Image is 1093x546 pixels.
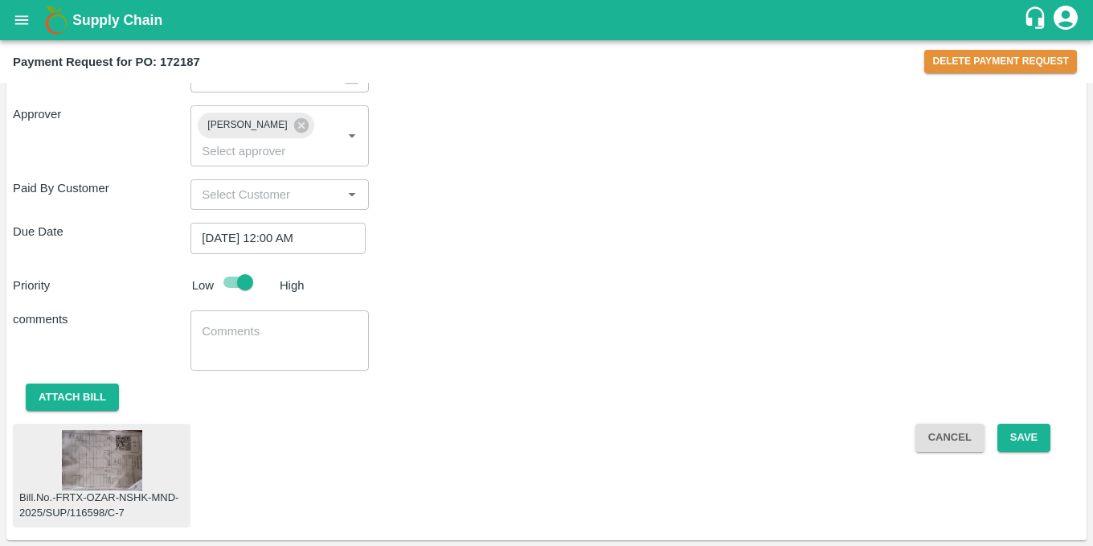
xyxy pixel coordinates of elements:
[997,424,1050,452] button: Save
[195,184,337,205] input: Select Customer
[342,125,362,146] button: Open
[13,310,190,328] p: comments
[19,491,184,520] span: Bill.No.-FRTX-OZAR-NSHK-MND-2025/SUP/116598/C-7
[13,55,200,68] b: Payment Request for PO: 172187
[198,117,297,133] span: [PERSON_NAME]
[13,105,190,123] p: Approver
[280,277,305,294] p: High
[72,12,162,28] b: Supply Chain
[190,223,354,253] input: Choose date, selected date is Aug 28, 2025
[13,277,186,294] p: Priority
[62,430,142,491] img: https://app.vegrow.in/rails/active_storage/blobs/redirect/eyJfcmFpbHMiOnsiZGF0YSI6Mjk5NTY5MCwicHV...
[192,277,214,294] p: Low
[13,223,190,240] p: Due Date
[26,384,119,412] button: Attach bill
[13,179,190,197] p: Paid By Customer
[1023,6,1051,35] div: customer-support
[72,9,1023,31] a: Supply Chain
[915,424,985,452] button: Cancel
[198,113,313,138] div: [PERSON_NAME]
[40,4,72,36] img: logo
[342,184,362,205] button: Open
[924,50,1077,73] button: Delete Payment Request
[1051,3,1080,37] div: account of current user
[195,141,316,162] input: Select approver
[3,2,40,39] button: open drawer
